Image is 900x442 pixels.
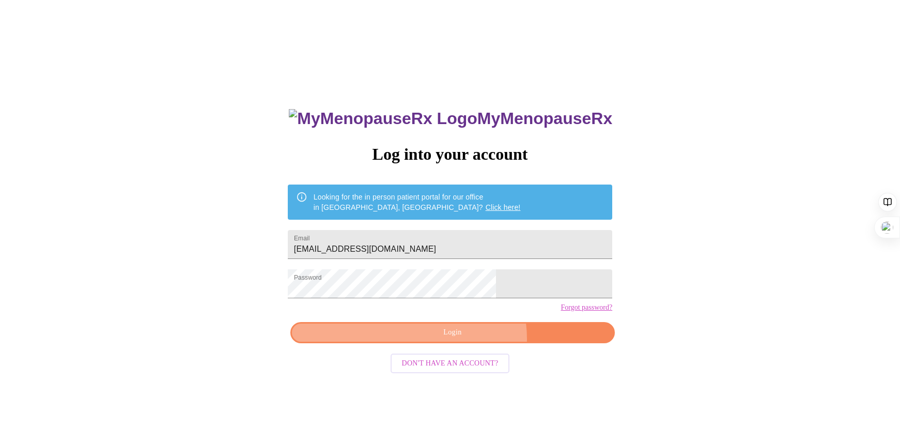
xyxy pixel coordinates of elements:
[290,322,615,343] button: Login
[289,109,477,128] img: MyMenopauseRx Logo
[288,145,612,164] h3: Log into your account
[561,303,612,312] a: Forgot password?
[289,109,612,128] h3: MyMenopauseRx
[391,354,510,374] button: Don't have an account?
[314,188,521,217] div: Looking for the in person patient portal for our office in [GEOGRAPHIC_DATA], [GEOGRAPHIC_DATA]?
[388,358,513,367] a: Don't have an account?
[486,203,521,211] a: Click here!
[302,326,603,339] span: Login
[402,357,499,370] span: Don't have an account?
